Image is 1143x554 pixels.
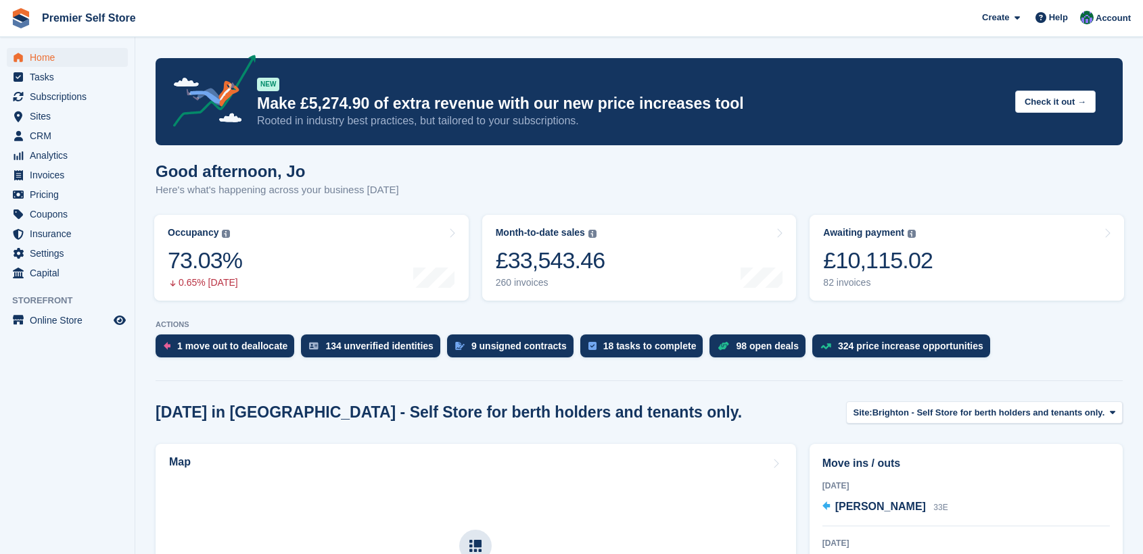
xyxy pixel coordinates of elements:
[823,227,904,238] div: Awaiting payment
[7,48,128,67] a: menu
[301,334,447,364] a: 134 unverified identities
[257,78,279,91] div: NEW
[30,48,111,67] span: Home
[7,68,128,86] a: menu
[447,334,580,364] a: 9 unsigned contracts
[30,224,111,243] span: Insurance
[30,244,111,263] span: Settings
[257,114,1004,128] p: Rooted in industry best practices, but tailored to your subscriptions.
[156,334,301,364] a: 1 move out to deallocate
[177,341,287,351] div: 1 move out to deallocate
[736,341,799,351] div: 98 open deals
[820,343,831,349] img: price_increase_opportunities-93ffe204e8149a01c8c9dc8f82e8f89637d9d84a8eef4429ea346261dce0b2c0.svg
[30,68,111,86] span: Tasks
[709,334,812,364] a: 98 open deals
[325,341,434,351] div: 134 unverified identities
[908,230,916,238] img: icon-info-grey-7440780725fd019a000dd9b08b2336e03edf1995a4989e88bcd33f0948082b44.svg
[854,406,872,420] span: Site:
[482,215,797,301] a: Month-to-date sales £33,543.46 260 invoices
[154,215,469,301] a: Occupancy 73.03% 0.65% [DATE]
[162,55,256,132] img: price-adjustments-announcement-icon-8257ccfd72463d97f412b2fc003d46551f7dbcb40ab6d574587a9cd5c0d94...
[822,455,1110,472] h2: Move ins / outs
[7,263,128,282] a: menu
[846,401,1123,424] button: Site: Brighton - Self Store for berth holders and tenants only.
[7,146,128,165] a: menu
[580,334,710,364] a: 18 tasks to complete
[838,341,983,351] div: 324 price increase opportunities
[823,247,933,274] div: £10,115.02
[12,294,135,307] span: Storefront
[11,8,31,28] img: stora-icon-8386f47178a22dfd0bd8f6a31ec36ba5ce8667c1dd55bd0f319d3a0aa187defe.svg
[7,126,128,145] a: menu
[469,540,482,552] img: map-icn-33ee37083ee616e46c38cad1a60f524a97daa1e2b2c8c0bc3eb3415660979fc1.svg
[309,342,319,350] img: verify_identity-adf6edd0f0f0b5bbfe63781bf79b02c33cf7c696d77639b501bdc392416b5a36.svg
[933,503,948,512] span: 33E
[823,277,933,288] div: 82 invoices
[7,166,128,184] a: menu
[222,230,230,238] img: icon-info-grey-7440780725fd019a000dd9b08b2336e03edf1995a4989e88bcd33f0948082b44.svg
[1049,11,1068,24] span: Help
[496,277,605,288] div: 260 invoices
[603,341,697,351] div: 18 tasks to complete
[30,166,111,184] span: Invoices
[822,537,1110,549] div: [DATE]
[30,146,111,165] span: Analytics
[1015,91,1096,113] button: Check it out →
[872,406,1105,420] span: Brighton - Self Store for berth holders and tenants only.
[156,320,1123,329] p: ACTIONS
[496,247,605,274] div: £33,543.46
[30,87,111,106] span: Subscriptions
[30,311,111,330] span: Online Store
[835,501,926,512] span: [PERSON_NAME]
[30,107,111,126] span: Sites
[30,185,111,204] span: Pricing
[156,403,742,422] h2: [DATE] in [GEOGRAPHIC_DATA] - Self Store for berth holders and tenants only.
[112,312,128,328] a: Preview store
[1080,11,1094,24] img: Jo Granger
[7,244,128,263] a: menu
[169,456,191,468] h2: Map
[982,11,1009,24] span: Create
[496,227,585,238] div: Month-to-date sales
[164,342,170,350] img: move_outs_to_deallocate_icon-f764333ba52eb49d3ac5e1228854f67142a1ed5810a6f6cc68b1a99e826820c5.svg
[7,185,128,204] a: menu
[37,7,141,29] a: Premier Self Store
[7,224,128,243] a: menu
[822,499,948,516] a: [PERSON_NAME] 33E
[30,205,111,224] span: Coupons
[810,215,1124,301] a: Awaiting payment £10,115.02 82 invoices
[588,230,597,238] img: icon-info-grey-7440780725fd019a000dd9b08b2336e03edf1995a4989e88bcd33f0948082b44.svg
[7,205,128,224] a: menu
[1096,11,1131,25] span: Account
[718,341,729,351] img: deal-1b604bf984904fb50ccaf53a9ad4b4a5d6e5aea283cecdc64d6e3604feb123c2.svg
[168,277,242,288] div: 0.65% [DATE]
[156,162,399,180] h1: Good afternoon, Jo
[156,182,399,198] p: Here's what's happening across your business [DATE]
[588,342,597,350] img: task-75834270c22a3079a89374b754ae025e5fb1db73e45f91037f5363f120a921f8.svg
[257,94,1004,114] p: Make £5,274.90 of extra revenue with our new price increases tool
[822,480,1110,492] div: [DATE]
[455,342,465,350] img: contract_signature_icon-13c848040528278c33f63329250d36e43548de30e8caae1d1a13099fd9432cc5.svg
[812,334,997,364] a: 324 price increase opportunities
[30,126,111,145] span: CRM
[471,341,567,351] div: 9 unsigned contracts
[168,227,218,238] div: Occupancy
[30,263,111,282] span: Capital
[7,107,128,126] a: menu
[7,311,128,330] a: menu
[7,87,128,106] a: menu
[168,247,242,274] div: 73.03%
